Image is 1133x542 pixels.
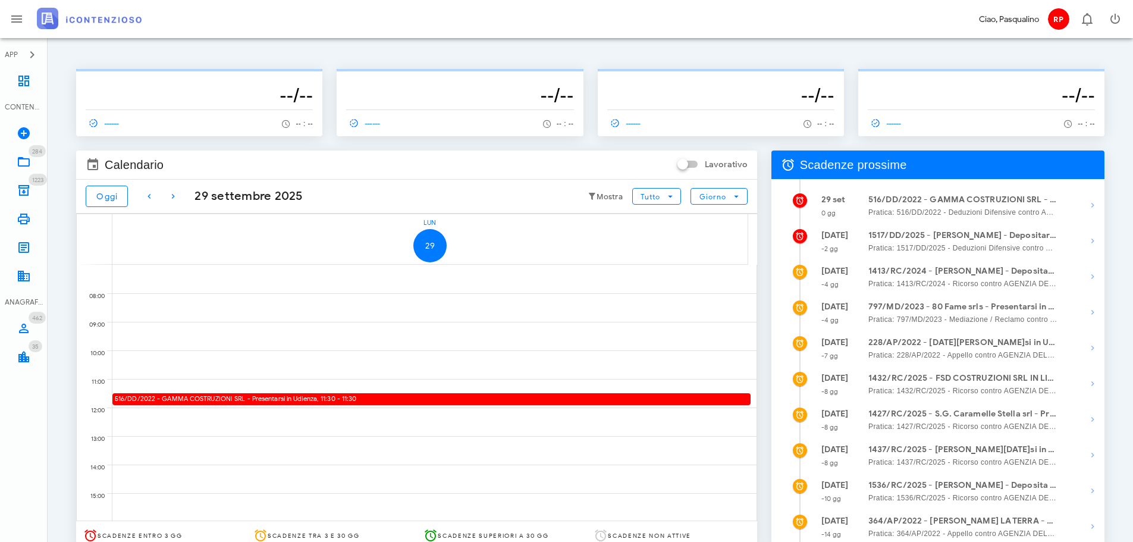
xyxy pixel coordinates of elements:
[1081,265,1104,289] button: Mostra dettagli
[868,83,1095,107] h3: --/--
[77,461,107,474] div: 14:00
[699,192,727,201] span: Giorno
[32,148,42,155] span: 284
[1044,5,1072,33] button: RP
[868,515,1057,528] strong: 364/AP/2022 - [PERSON_NAME] LA TERRA - Depositare Documenti per Udienza
[868,118,902,129] span: ------
[868,456,1057,468] span: Pratica: 1437/RC/2025 - Ricorso contro AGENZIA DELLE ENTRATE - RISCOSSIONE (Udienza)
[1078,120,1095,128] span: -- : --
[77,318,107,331] div: 09:00
[868,193,1057,206] strong: 516/DD/2022 - GAMMA COSTRUZIONI SRL - Presentarsi in Udienza
[868,74,1095,83] p: --------------
[607,83,834,107] h3: --/--
[821,459,839,467] small: -8 gg
[821,494,842,503] small: -10 gg
[821,352,839,360] small: -7 gg
[29,340,42,352] span: Distintivo
[346,118,381,129] span: ------
[115,394,317,403] strong: 516/DD/2022 - GAMMA COSTRUZIONI SRL - Presentarsi in Udienza
[868,206,1057,218] span: Pratica: 516/DD/2022 - Deduzioni Difensive contro AGENZIA DELLE ENTRATE - RISCOSSIONE (Udienza)
[640,192,660,201] span: Tutto
[32,343,39,350] span: 35
[821,316,839,324] small: -4 gg
[868,349,1057,361] span: Pratica: 228/AP/2022 - Appello contro AGENZIA DELLE ENTRATE - RISCOSSIONE (Udienza)
[821,530,842,538] small: -14 gg
[77,404,107,417] div: 12:00
[691,188,747,205] button: Giorno
[185,187,303,205] div: 29 settembre 2025
[5,102,43,112] div: CONTENZIOSO
[597,192,623,202] small: Mostra
[77,347,107,360] div: 10:00
[868,314,1057,325] span: Pratica: 797/MD/2023 - Mediazione / Reclamo contro AGENZIA DELLE ENTRATE - RISCOSSIONE (Udienza)
[86,115,125,131] a: ------
[868,385,1057,397] span: Pratica: 1432/RC/2025 - Ricorso contro AGENZIA DELLE ENTRATE - RISCOSSIONE (Udienza)
[821,480,849,490] strong: [DATE]
[821,209,836,217] small: 0 gg
[86,83,313,107] h3: --/--
[98,532,183,540] span: Scadenze entro 3 gg
[868,265,1057,278] strong: 1413/RC/2024 - [PERSON_NAME] - Depositare Documenti per Udienza
[821,337,849,347] strong: [DATE]
[868,372,1057,385] strong: 1432/RC/2025 - FSD COSTRUZIONI SRL IN LIQUIDAZIONE - Presentarsi in Udienza
[1081,193,1104,217] button: Mostra dettagli
[868,300,1057,314] strong: 797/MD/2023 - 80 Fame srls - Presentarsi in Udienza
[115,393,751,405] span: , 11:30 - 11:30
[821,266,849,276] strong: [DATE]
[821,280,839,289] small: -4 gg
[632,188,681,205] button: Tutto
[29,145,46,157] span: Distintivo
[821,409,849,419] strong: [DATE]
[37,8,142,29] img: logo-text-2x.png
[868,408,1057,421] strong: 1427/RC/2025 - S.G. Caramelle Stella srl - Presentarsi in Udienza
[557,120,574,128] span: -- : --
[1081,336,1104,360] button: Mostra dettagli
[1081,443,1104,467] button: Mostra dettagli
[607,118,642,129] span: ------
[1081,372,1104,396] button: Mostra dettagli
[77,290,107,303] div: 08:00
[868,528,1057,540] span: Pratica: 364/AP/2022 - Appello contro AGENZIA DELLE ENTRATE - RISCOSSIONE (Udienza)
[868,115,907,131] a: ------
[607,74,834,83] p: --------------
[979,13,1039,26] div: Ciao, Pasqualino
[821,302,849,312] strong: [DATE]
[77,375,107,389] div: 11:00
[86,186,128,207] button: Oggi
[821,444,849,455] strong: [DATE]
[32,314,42,322] span: 462
[821,245,839,253] small: -2 gg
[821,230,849,240] strong: [DATE]
[346,115,385,131] a: ------
[413,241,447,251] span: 29
[5,297,43,308] div: ANAGRAFICA
[868,421,1057,433] span: Pratica: 1427/RC/2025 - Ricorso contro AGENZIA DELLE ENTRATE - RISCOSSIONE (Udienza)
[77,490,107,503] div: 15:00
[1081,408,1104,431] button: Mostra dettagli
[1072,5,1101,33] button: Distintivo
[29,174,47,186] span: Distintivo
[346,74,573,83] p: --------------
[817,120,834,128] span: -- : --
[868,278,1057,290] span: Pratica: 1413/RC/2024 - Ricorso contro AGENZIA DELLE ENTRATE - RISCOSSIONE (Udienza)
[868,492,1057,504] span: Pratica: 1536/RC/2025 - Ricorso contro AGENZIA DELLE ENTRATE - RISCOSSIONE
[608,532,691,540] span: Scadenze non attive
[800,155,907,174] span: Scadenze prossime
[77,518,107,531] div: 16:00
[346,83,573,107] h3: --/--
[86,74,313,83] p: --------------
[1081,515,1104,538] button: Mostra dettagli
[86,118,120,129] span: ------
[438,532,548,540] span: Scadenze superiori a 30 gg
[1081,300,1104,324] button: Mostra dettagli
[112,214,748,229] div: lun
[296,120,313,128] span: -- : --
[1048,8,1069,30] span: RP
[868,336,1057,349] strong: 228/AP/2022 - [DATE][PERSON_NAME]si in Udienza
[821,423,839,431] small: -8 gg
[821,516,849,526] strong: [DATE]
[868,242,1057,254] span: Pratica: 1517/DD/2025 - Deduzioni Difensive contro AGENZIA DELLE ENTRATE - RISCOSSIONE
[821,387,839,396] small: -8 gg
[96,192,118,202] span: Oggi
[705,159,748,171] label: Lavorativo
